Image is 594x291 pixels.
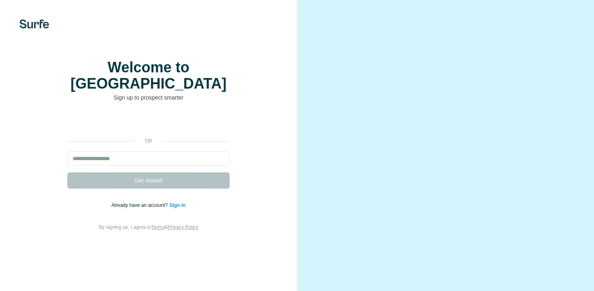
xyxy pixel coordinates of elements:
p: or [136,137,161,145]
span: By signing up, I agree to & [99,224,198,230]
p: Sign up to prospect smarter [67,93,230,102]
iframe: Sign in with Google Button [63,114,234,132]
a: Sign in [169,202,185,208]
a: Privacy Policy [168,224,198,230]
span: Already have an account? [112,202,170,208]
img: Surfe's logo [19,20,49,28]
a: Terms [151,224,165,230]
h1: Welcome to [GEOGRAPHIC_DATA] [67,59,230,92]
